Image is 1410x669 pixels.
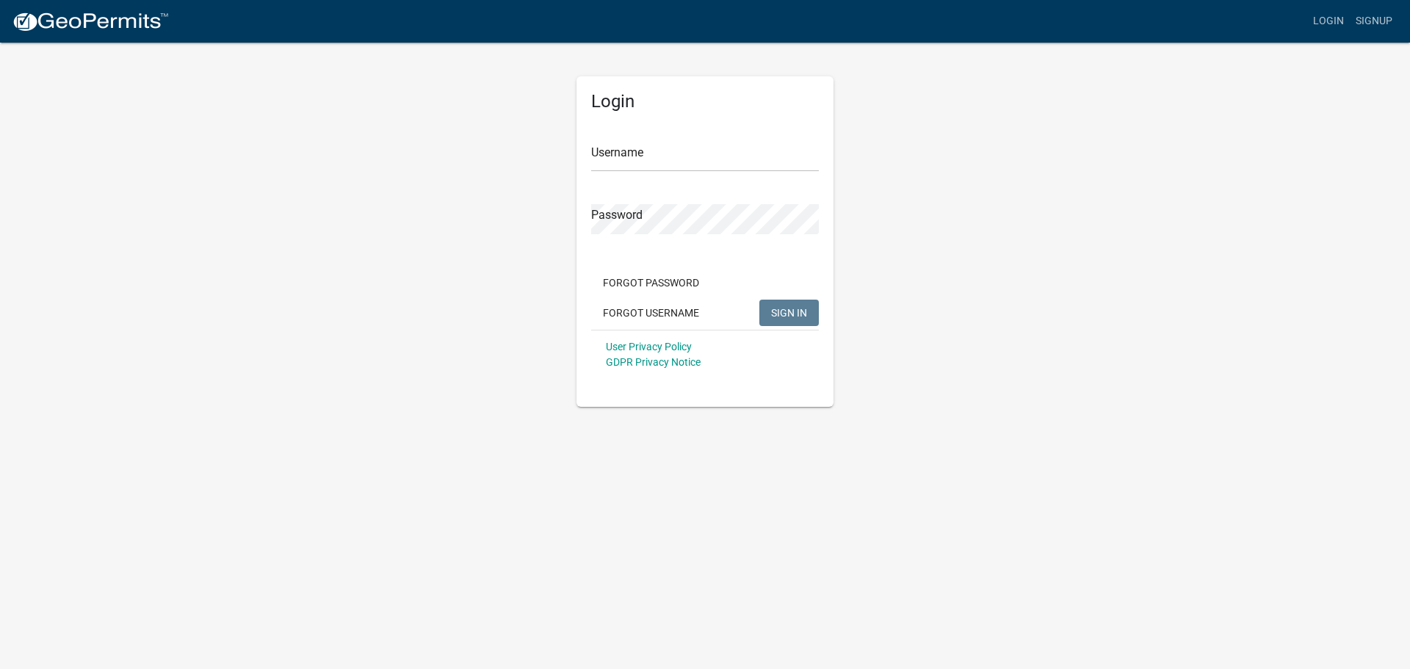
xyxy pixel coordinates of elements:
span: SIGN IN [771,306,807,318]
button: Forgot Username [591,300,711,326]
a: Signup [1350,7,1398,35]
a: Login [1307,7,1350,35]
a: User Privacy Policy [606,341,692,352]
a: GDPR Privacy Notice [606,356,701,368]
button: SIGN IN [759,300,819,326]
button: Forgot Password [591,270,711,296]
h5: Login [591,91,819,112]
